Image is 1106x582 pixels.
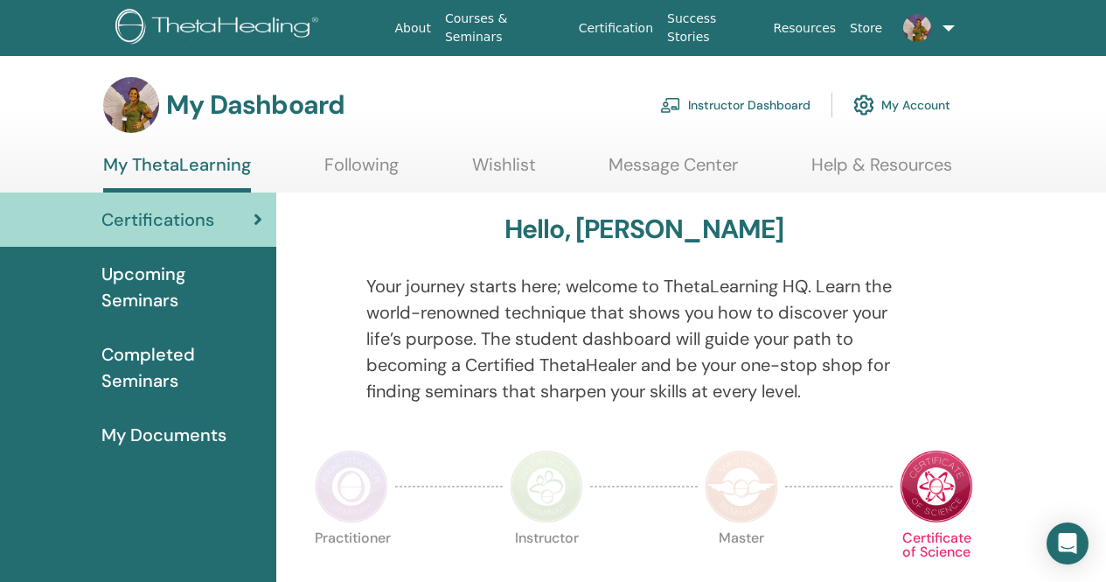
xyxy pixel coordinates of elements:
[103,77,159,133] img: default.jpg
[388,12,438,45] a: About
[115,9,324,48] img: logo.png
[811,154,952,188] a: Help & Resources
[101,422,226,448] span: My Documents
[101,261,262,313] span: Upcoming Seminars
[843,12,889,45] a: Store
[609,154,738,188] a: Message Center
[366,273,922,404] p: Your journey starts here; welcome to ThetaLearning HQ. Learn the world-renowned technique that sh...
[101,207,214,233] span: Certifications
[853,86,950,124] a: My Account
[472,154,536,188] a: Wishlist
[101,341,262,394] span: Completed Seminars
[572,12,660,45] a: Certification
[660,86,810,124] a: Instructor Dashboard
[315,450,388,523] img: Practitioner
[504,214,784,245] h3: Hello, [PERSON_NAME]
[767,12,844,45] a: Resources
[705,450,778,523] img: Master
[660,3,766,53] a: Success Stories
[510,450,583,523] img: Instructor
[900,450,973,523] img: Certificate of Science
[103,154,251,193] a: My ThetaLearning
[853,90,874,120] img: cog.svg
[438,3,572,53] a: Courses & Seminars
[166,89,344,121] h3: My Dashboard
[903,14,931,42] img: default.jpg
[324,154,399,188] a: Following
[660,97,681,113] img: chalkboard-teacher.svg
[1047,522,1089,564] div: Open Intercom Messenger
